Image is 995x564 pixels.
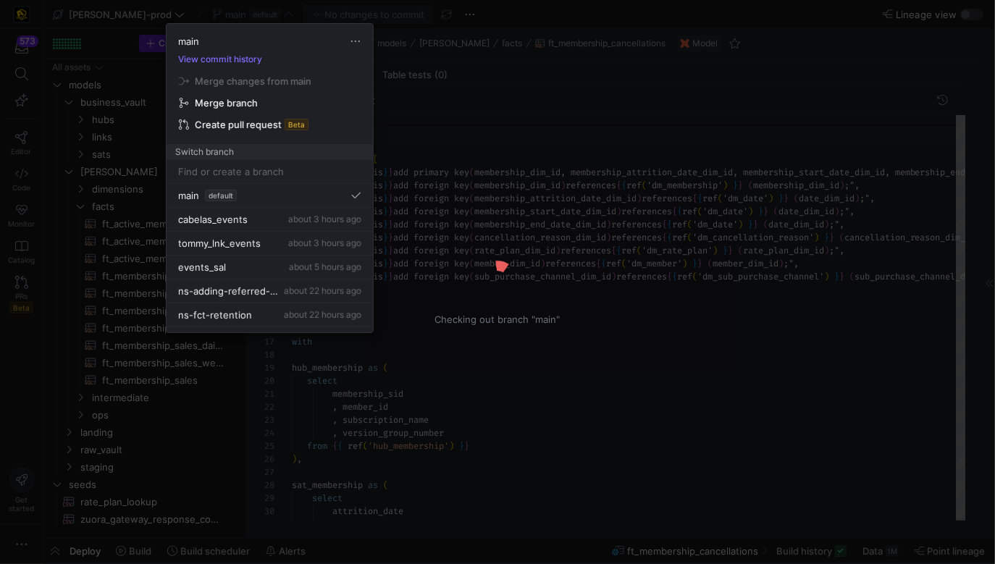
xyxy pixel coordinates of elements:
span: about 3 hours ago [288,214,361,224]
span: events_sal [178,261,226,273]
span: default [205,190,237,201]
span: about 22 hours ago [284,285,361,296]
span: ns-fct-retention [178,309,252,321]
span: Merge branch [195,97,258,109]
button: Create pull requestBeta [172,114,367,135]
input: Find or create a branch [178,166,361,177]
span: Create pull request [195,119,282,130]
span: main [178,35,199,47]
span: ns-adding-referred-by-member [178,285,281,297]
span: main [178,190,199,201]
span: cabelas_events [178,214,248,225]
span: about 22 hours ago [284,309,361,320]
span: tommy_lnk_events [178,237,261,249]
span: about 3 hours ago [288,237,361,248]
button: Merge branch [172,92,367,114]
span: about 5 hours ago [289,261,361,272]
span: Beta [285,119,308,130]
button: View commit history [167,54,274,64]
